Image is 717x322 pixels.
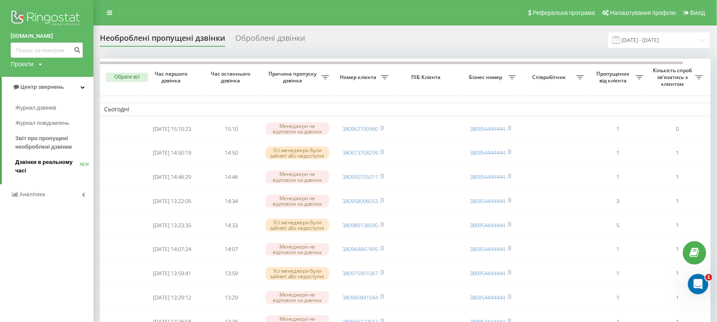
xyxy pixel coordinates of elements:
a: 380673708299 [342,149,378,156]
a: 380962700960 [342,125,378,133]
td: 1 [588,118,648,140]
div: Менеджери не відповіли на дзвінок [265,170,329,183]
td: [DATE] 14:07:24 [142,238,202,261]
a: Журнал дзвінків [15,100,93,116]
span: Номер клієнта [338,74,381,81]
td: 1 [648,141,707,164]
td: 13:59 [202,262,261,285]
input: Пошук за номером [11,42,83,58]
a: 380954444444 [470,149,505,156]
td: 1 [588,166,648,188]
td: 1 [648,238,707,261]
td: 1 [588,286,648,309]
td: 1 [648,166,707,188]
span: Звіт про пропущені необроблені дзвінки [15,134,89,151]
span: Налаштування профілю [610,9,676,16]
div: Менеджери не відповіли на дзвінок [265,122,329,135]
td: [DATE] 13:23:35 [142,214,202,237]
div: Менеджери не відповіли на дзвінок [265,291,329,304]
span: Вихід [691,9,706,16]
div: Менеджери не відповіли на дзвінок [265,243,329,256]
div: Усі менеджери були зайняті або недоступні [265,147,329,159]
td: 0 [648,118,707,140]
a: 380975901067 [342,269,378,277]
td: 1 [588,262,648,285]
td: [DATE] 13:59:41 [142,262,202,285]
a: 380989138590 [342,221,378,229]
a: 380954444444 [470,197,505,205]
td: 14:46 [202,166,261,188]
span: 1 [706,274,712,281]
a: 380954444444 [470,245,505,253]
div: Проекти [11,60,34,68]
td: 13:29 [202,286,261,309]
span: ПІБ Клієнта [400,74,454,81]
a: 380950705017 [342,173,378,181]
td: 1 [648,286,707,309]
span: Пропущених від клієнта [593,71,636,84]
a: 380964847495 [342,245,378,253]
td: 5 [588,214,648,237]
a: 380954444444 [470,294,505,301]
a: Центр звернень [2,77,93,97]
span: Дзвінки в реальному часі [15,158,80,175]
td: 15:10 [202,118,261,140]
td: [DATE] 14:46:29 [142,166,202,188]
span: Час першого дзвінка [149,71,195,84]
a: [DOMAIN_NAME] [11,32,83,40]
td: 14:33 [202,214,261,237]
div: Усі менеджери були зайняті або недоступні [265,267,329,280]
a: 380954444444 [470,221,505,229]
div: Усі менеджери були зайняті або недоступні [265,219,329,232]
a: 380954444444 [470,173,505,181]
span: Центр звернень [20,84,64,90]
a: 380954444444 [470,269,505,277]
td: 1 [648,190,707,212]
iframe: Intercom live chat [688,274,709,294]
span: Аналiтика [20,191,45,198]
span: Співробітник [525,74,576,81]
span: Бізнес номер [465,74,508,81]
a: 380954444444 [470,125,505,133]
td: [DATE] 14:50:19 [142,141,202,164]
img: Ringostat logo [11,8,83,30]
span: Причина пропуску дзвінка [265,71,322,84]
td: 1 [648,262,707,285]
td: 1 [588,141,648,164]
td: 1 [648,214,707,237]
td: [DATE] 15:10:23 [142,118,202,140]
span: Час останнього дзвінка [209,71,254,84]
td: 3 [588,190,648,212]
td: [DATE] 13:22:05 [142,190,202,212]
a: 380960841044 [342,294,378,301]
td: 14:50 [202,141,261,164]
div: Оброблені дзвінки [235,34,305,47]
span: Журнал дзвінків [15,104,56,112]
button: Обрати всі [106,73,148,82]
a: Дзвінки в реальному часіNEW [15,155,93,178]
td: 14:07 [202,238,261,261]
span: Кількість спроб зв'язатись з клієнтом [652,67,695,87]
a: 380958096053 [342,197,378,205]
td: 1 [588,238,648,261]
td: [DATE] 13:29:12 [142,286,202,309]
a: Журнал повідомлень [15,116,93,131]
div: Менеджери не відповіли на дзвінок [265,195,329,207]
div: Необроблені пропущені дзвінки [100,34,225,47]
a: Звіт про пропущені необроблені дзвінки [15,131,93,155]
td: 14:34 [202,190,261,212]
span: Реферальна програма [533,9,596,16]
span: Журнал повідомлень [15,119,69,127]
